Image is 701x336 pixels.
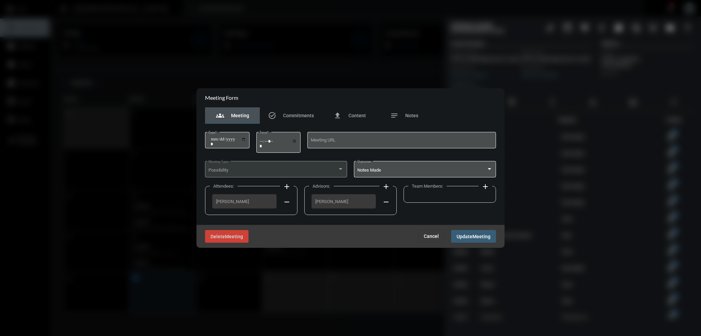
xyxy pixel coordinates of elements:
[268,111,276,120] mat-icon: task_alt
[408,184,447,189] label: Team Members:
[382,183,390,191] mat-icon: add
[424,233,439,239] span: Cancel
[283,198,291,206] mat-icon: remove
[481,183,489,191] mat-icon: add
[208,167,228,173] span: Possibility
[357,167,381,173] span: Notes Made
[211,234,225,239] span: Delete
[283,113,314,118] span: Commitments
[283,183,291,191] mat-icon: add
[390,111,398,120] mat-icon: notes
[457,234,472,239] span: Update
[405,113,418,118] span: Notes
[472,234,490,239] span: Meeting
[451,230,496,243] button: UpdateMeeting
[418,230,444,242] button: Cancel
[205,230,248,243] button: DeleteMeeting
[309,184,334,189] label: Advisors:
[216,111,224,120] mat-icon: groups
[333,111,342,120] mat-icon: file_upload
[216,199,273,204] span: [PERSON_NAME]
[315,199,372,204] span: [PERSON_NAME]
[210,184,238,189] label: Attendees:
[382,198,390,206] mat-icon: remove
[205,94,238,101] h2: Meeting Form
[225,234,243,239] span: Meeting
[231,113,249,118] span: Meeting
[348,113,366,118] span: Content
